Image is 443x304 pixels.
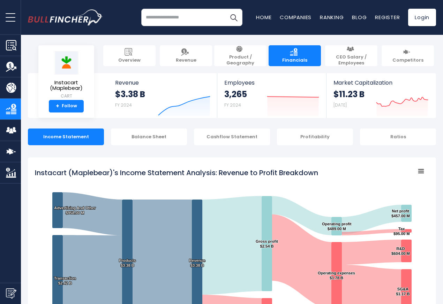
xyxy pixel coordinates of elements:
text: Operating expenses $1.78 B [318,271,355,280]
text: R&D $604.00 M [391,247,410,256]
a: Companies [280,14,311,21]
a: Ranking [320,14,344,21]
span: Employees [224,79,319,86]
button: Search [225,9,242,26]
tspan: Instacart (Maplebear)'s Income Statement Analysis: Revenue to Profit Breakdown [35,168,318,178]
strong: $3.38 B [115,89,145,100]
text: Transaction $2.42 B [54,276,76,285]
span: Revenue [115,79,210,86]
text: Gross profit $2.54 B [256,239,278,248]
span: Competitors [392,57,423,63]
a: Financials [269,45,321,66]
a: Competitors [382,45,434,66]
a: Product / Geography [214,45,266,66]
text: Net profit $457.00 M [391,209,410,218]
a: Home [256,14,271,21]
div: Profitability [277,128,353,145]
span: Product / Geography [218,54,263,66]
a: Employees 3,265 FY 2024 [217,73,326,118]
small: [DATE] [333,102,347,108]
small: FY 2024 [224,102,241,108]
a: Blog [352,14,367,21]
strong: $11.23 B [333,89,365,100]
small: FY 2024 [115,102,132,108]
a: Instacart (Maplebear) CART [44,51,89,100]
a: Login [408,9,436,26]
div: Income Statement [28,128,104,145]
div: Cashflow Statement [194,128,270,145]
a: Overview [103,45,156,66]
strong: + [56,103,59,109]
a: CEO Salary / Employees [325,45,377,66]
a: +Follow [49,100,84,112]
text: Operating profit $489.00 M [322,222,352,231]
a: Revenue [160,45,212,66]
span: Market Capitalization [333,79,428,86]
span: Overview [118,57,141,63]
text: SG&A $1.17 B [396,287,410,296]
span: Instacart (Maplebear) [44,80,89,91]
a: Revenue $3.38 B FY 2024 [108,73,217,118]
div: Balance Sheet [111,128,187,145]
span: CEO Salary / Employees [329,54,374,66]
img: bullfincher logo [28,9,103,25]
text: Advertising And Other $958.00 M [54,206,96,215]
span: Revenue [176,57,196,63]
text: Tax $95.00 M [393,227,410,236]
a: Market Capitalization $11.23 B [DATE] [326,73,435,118]
a: Go to homepage [28,9,103,25]
text: Products $3.38 B [119,258,136,267]
div: Ratios [360,128,436,145]
text: Revenue $3.38 B [189,258,205,267]
a: Register [375,14,400,21]
small: CART [44,93,89,99]
strong: 3,265 [224,89,247,100]
span: Financials [282,57,307,63]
